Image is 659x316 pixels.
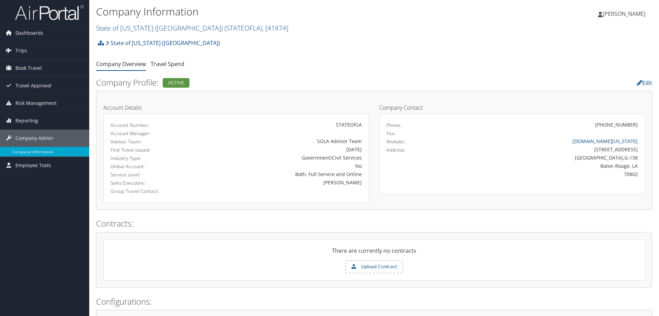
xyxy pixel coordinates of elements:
label: Phone: [386,122,402,129]
label: Service Level: [111,171,187,178]
div: SOLA Advisor Team [198,138,362,145]
div: 70802 [452,171,638,178]
label: Group Travel Contact: [111,188,187,195]
label: Fax: [386,130,395,137]
span: Book Travel [15,59,42,77]
a: [DOMAIN_NAME][US_STATE] [573,138,638,144]
img: airportal-logo.png [15,4,84,21]
span: [PERSON_NAME] [603,10,645,18]
label: Account Number: [111,122,187,129]
h2: Contracts: [96,218,652,229]
div: STATEOFLA [198,121,362,128]
span: Reporting [15,112,38,129]
label: Industry Type: [111,155,187,162]
div: Baton Rouge, LA [452,162,638,170]
label: Advisor Team: [111,138,187,145]
div: [DATE] [198,146,362,153]
span: Employee Tools [15,157,51,174]
div: Active [163,78,189,88]
label: Global Account: [111,163,187,170]
span: , [ 41874 ] [262,23,288,33]
label: Account Manager: [111,130,187,137]
h4: Account Details: [103,105,369,110]
div: [PERSON_NAME] [198,179,362,186]
div: There are currently no contracts [104,247,645,260]
label: Website: [386,138,405,145]
span: Dashboards [15,24,43,42]
a: State of [US_STATE] ([GEOGRAPHIC_DATA]) [106,36,220,50]
span: ( STATEOFLA ) [224,23,262,33]
h2: Configurations: [96,296,652,307]
a: State of [US_STATE] ([GEOGRAPHIC_DATA]) [96,23,288,33]
a: [PERSON_NAME] [598,3,652,24]
a: Edit [637,79,652,87]
div: Government/Civil Services [198,154,362,161]
div: [GEOGRAPHIC_DATA],G-138 [452,154,638,161]
div: No [198,162,362,170]
label: Address: [386,146,405,153]
span: Travel Approval [15,77,51,94]
span: Risk Management [15,95,57,112]
span: Trips [15,42,27,59]
div: Both, Full Service and Online [198,171,362,178]
span: Company Admin [15,130,54,147]
div: [STREET_ADDRESS] [452,146,638,153]
h2: Company Profile: [96,77,463,88]
a: Company Overview [96,60,146,68]
label: Upload Contract [346,261,403,273]
label: First Ticket Issued: [111,146,187,153]
div: [PHONE_NUMBER] [595,121,638,128]
label: Sales Executive: [111,179,187,186]
a: Travel Spend [151,60,184,68]
h4: Company Contact: [379,105,645,110]
h1: Company Information [96,4,467,19]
